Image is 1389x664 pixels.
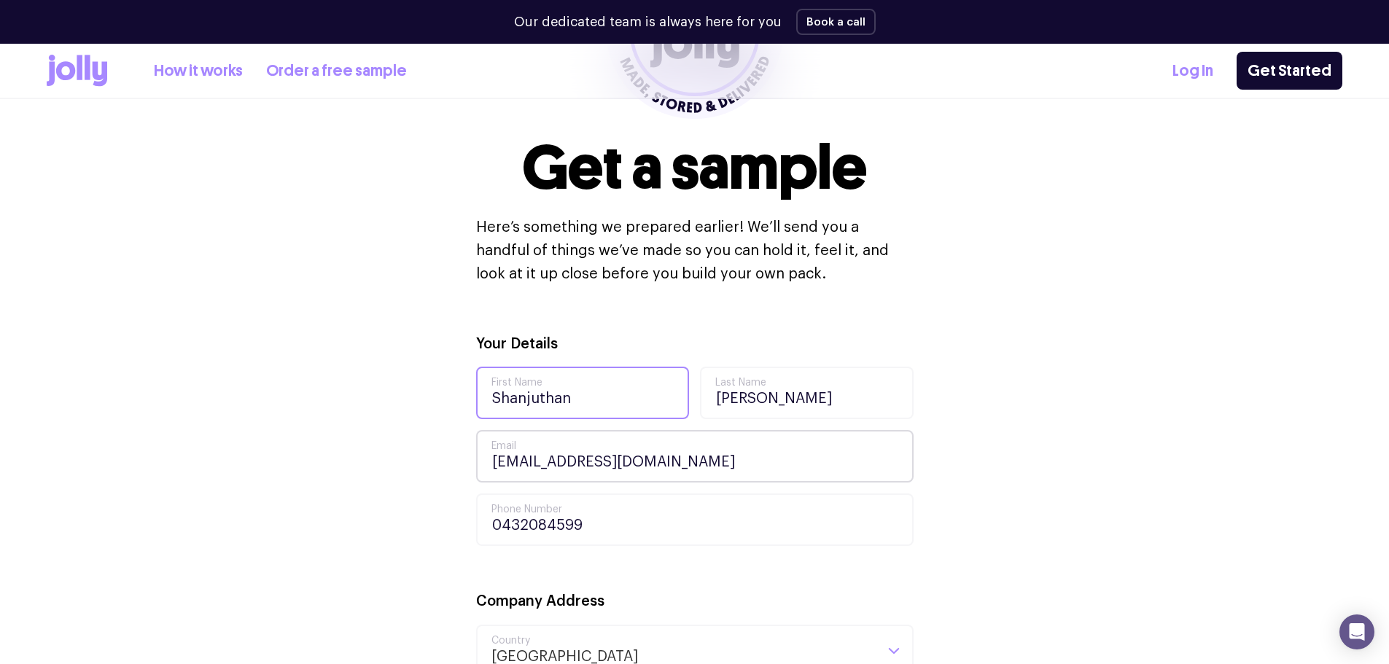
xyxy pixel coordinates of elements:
a: Log In [1172,59,1213,83]
p: Here’s something we prepared earlier! We’ll send you a handful of things we’ve made so you can ho... [476,216,914,286]
p: Our dedicated team is always here for you [514,12,782,32]
a: Get Started [1237,52,1342,90]
h1: Get a sample [522,137,867,198]
label: Company Address [476,591,604,612]
a: How it works [154,59,243,83]
a: Order a free sample [266,59,407,83]
div: Open Intercom Messenger [1339,614,1374,649]
label: Your Details [476,334,558,355]
button: Book a call [796,9,876,35]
